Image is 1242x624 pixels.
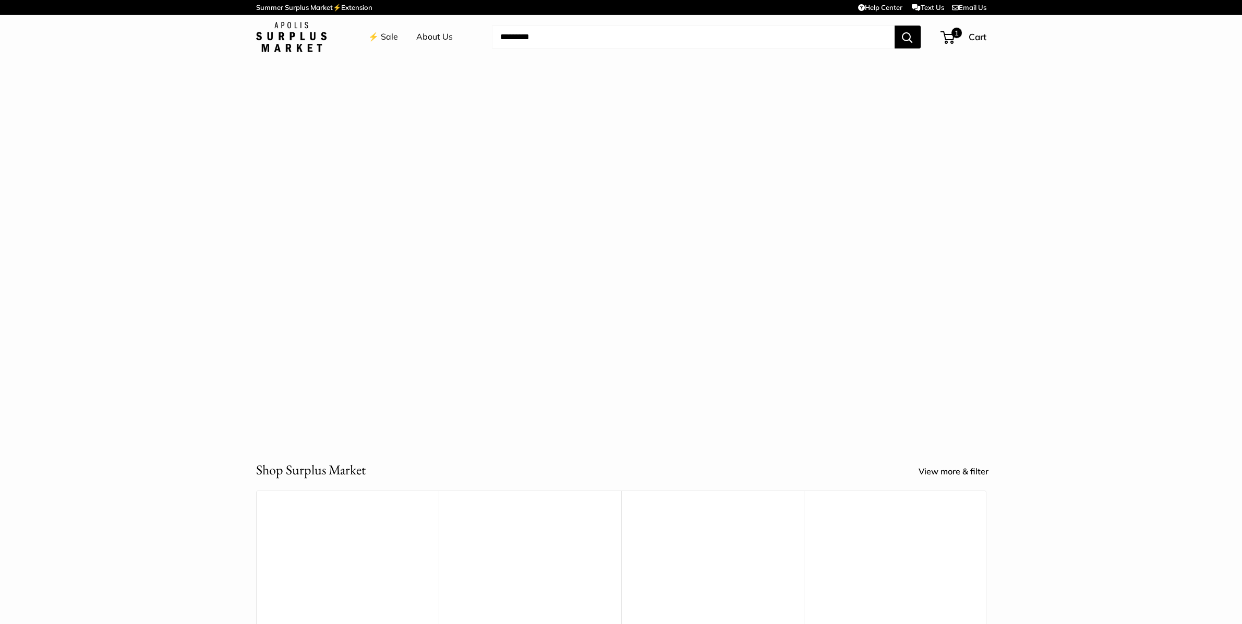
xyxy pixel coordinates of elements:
a: 1 Cart [942,29,986,45]
a: Text Us [912,3,944,11]
a: Email Us [952,3,986,11]
a: ⚡️ Sale [368,29,398,45]
img: Apolis: Surplus Market [256,22,327,52]
a: View more & filter [919,464,1000,480]
h2: Shop Surplus Market [256,460,366,480]
a: About Us [416,29,453,45]
button: Search [895,26,921,48]
span: 1 [951,28,961,38]
input: Search... [492,26,895,48]
span: Cart [969,31,986,42]
a: Help Center [858,3,902,11]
